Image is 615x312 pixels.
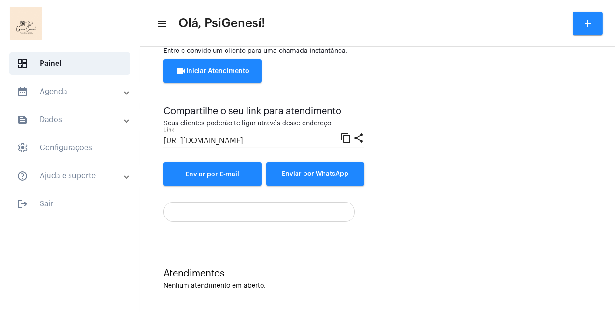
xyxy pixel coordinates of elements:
mat-icon: add [582,18,594,29]
button: Enviar por WhatsApp [266,162,364,186]
span: Enviar por E-mail [186,171,240,178]
div: Nenhum atendimento em aberto. [163,283,592,290]
span: Iniciar Atendimento [176,68,250,74]
mat-icon: sidenav icon [17,198,28,210]
mat-panel-title: Agenda [17,86,125,97]
button: Iniciar Atendimento [163,59,262,83]
mat-panel-title: Dados [17,114,125,125]
mat-icon: share [353,132,364,143]
mat-panel-title: Ajuda e suporte [17,170,125,181]
span: Olá, PsiGenesí! [178,16,265,31]
mat-icon: sidenav icon [157,18,166,29]
mat-icon: sidenav icon [17,114,28,125]
mat-expansion-panel-header: sidenav iconAjuda e suporte [6,165,140,187]
div: Entre e convide um cliente para uma chamada instantânea. [163,48,592,55]
mat-icon: sidenav icon [17,170,28,181]
span: sidenav icon [17,58,28,69]
a: Enviar por E-mail [163,162,262,186]
div: Atendimentos [163,268,592,279]
span: Sair [9,193,130,215]
span: Configurações [9,137,130,159]
mat-icon: videocam [176,65,187,77]
div: Compartilhe o seu link para atendimento [163,106,364,116]
span: sidenav icon [17,142,28,153]
mat-icon: sidenav icon [17,86,28,97]
span: Enviar por WhatsApp [282,171,349,177]
mat-icon: content_copy [340,132,352,143]
mat-expansion-panel-header: sidenav iconAgenda [6,80,140,103]
mat-expansion-panel-header: sidenav iconDados [6,109,140,131]
span: Painel [9,52,130,75]
div: Seus clientes poderão te ligar através desse endereço. [163,120,364,127]
img: 6b7a58c8-ea08-a5ff-33c7-585ca8acd23f.png [7,5,45,42]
